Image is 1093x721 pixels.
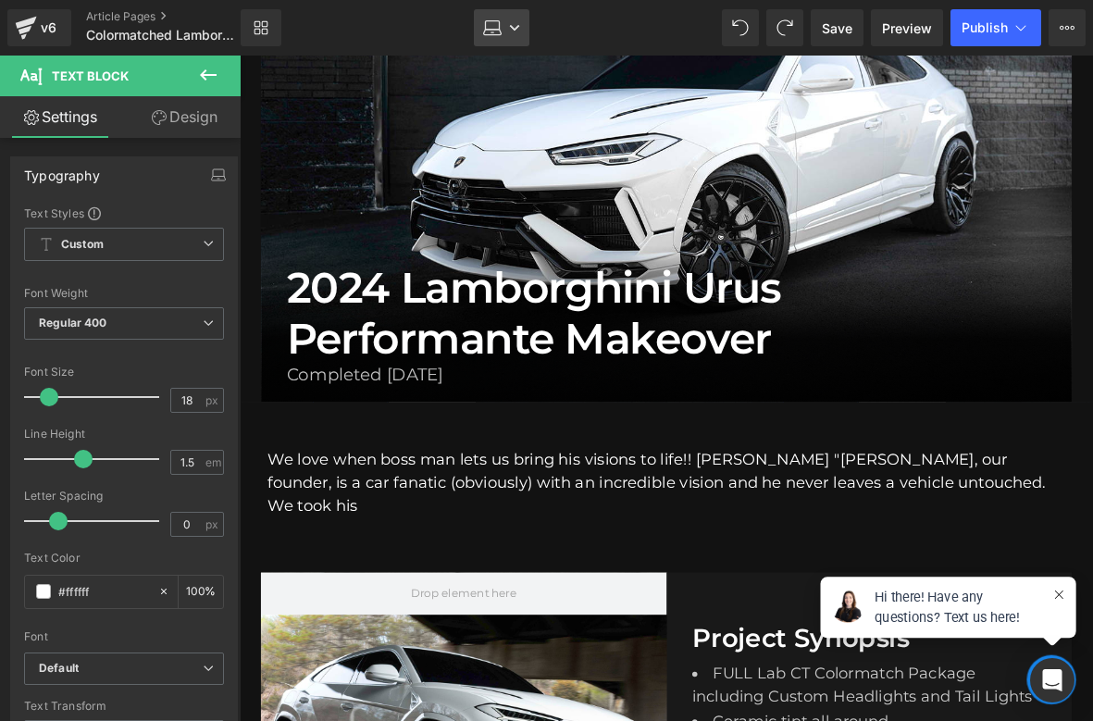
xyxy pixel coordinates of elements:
[962,20,1008,35] span: Publish
[493,619,879,653] h1: Project Synopsis
[493,662,879,715] li: FULL Lab CT Colormatch Package including Custom Headlights and Tail Lights
[58,581,149,602] input: Color
[205,456,221,468] span: em
[24,205,224,220] div: Text Styles
[24,428,224,441] div: Line Height
[24,287,224,300] div: Font Weight
[39,316,107,329] b: Regular 400
[31,429,907,503] p: We love when boss man lets us bring his visions to life!! [PERSON_NAME] "[PERSON_NAME], our found...
[24,630,224,643] div: Font
[39,661,79,677] i: Default
[24,700,224,713] div: Text Transform
[205,518,221,530] span: px
[86,9,271,24] a: Article Pages
[822,19,852,38] span: Save
[86,28,236,43] span: Colormatched Lamborghini Urus Performante
[882,19,932,38] span: Preview
[124,96,244,138] a: Design
[1049,9,1086,46] button: More
[37,16,60,40] div: v6
[24,157,100,183] div: Typography
[24,366,224,379] div: Font Size
[24,490,224,503] div: Letter Spacing
[871,9,943,46] a: Preview
[7,9,71,46] a: v6
[1030,658,1074,702] div: Open Intercom Messenger
[205,394,221,406] span: px
[51,226,879,337] h1: 2024 Lamborghini Urus Performante Makeover
[766,9,803,46] button: Redo
[722,9,759,46] button: Undo
[179,576,223,608] div: %
[950,9,1041,46] button: Publish
[24,552,224,565] div: Text Color
[241,9,281,46] a: New Library
[52,68,129,83] span: Text Block
[61,237,104,253] b: Custom
[51,337,879,359] h1: Completed [DATE]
